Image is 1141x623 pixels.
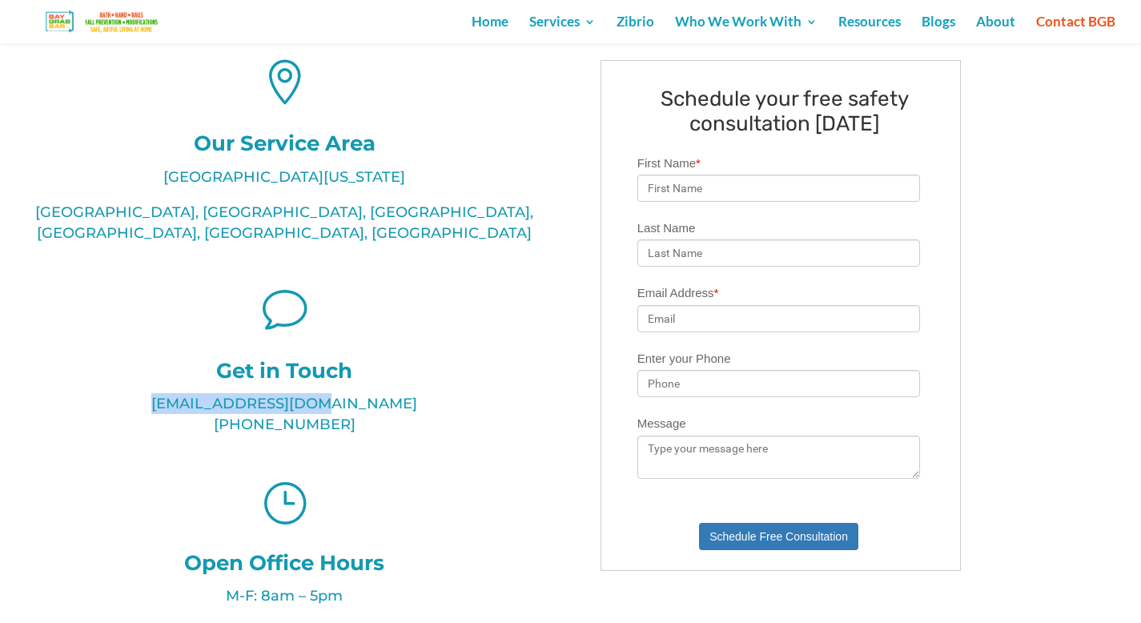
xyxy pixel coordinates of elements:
[472,16,508,43] a: Home
[637,81,952,136] h2: Schedule your free safety consultation [DATE]
[529,16,596,43] a: Services
[976,16,1015,43] a: About
[637,149,952,175] label: First Name
[637,370,921,397] input: Phone
[1036,16,1115,43] a: Contact BGB
[637,409,952,435] label: Message
[675,16,818,43] a: Who We Work With
[617,16,654,43] a: Zibrio
[29,585,541,606] p: M-F: 8am – 5pm
[637,279,952,304] label: Email Address
[262,480,307,525] span: }
[922,16,955,43] a: Blogs
[29,202,541,258] p: [GEOGRAPHIC_DATA], [GEOGRAPHIC_DATA], [GEOGRAPHIC_DATA], [GEOGRAPHIC_DATA], [GEOGRAPHIC_DATA], [G...
[637,239,921,267] input: Last Name
[27,7,179,35] img: Bay Grab Bar
[262,287,307,332] span: v
[262,60,307,105] span: 
[637,344,952,370] label: Enter your Phone
[637,175,921,202] input: First Name
[216,358,352,384] span: Get in Touch
[637,214,952,239] label: Last Name
[194,131,376,156] span: Our Service Area
[637,305,921,332] input: Email
[184,550,384,576] span: Open Office Hours
[29,393,541,435] p: [EMAIL_ADDRESS][DOMAIN_NAME] [PHONE_NUMBER]
[838,16,901,43] a: Resources
[29,167,541,202] p: [GEOGRAPHIC_DATA][US_STATE]
[699,523,858,550] button: Schedule Free Consultation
